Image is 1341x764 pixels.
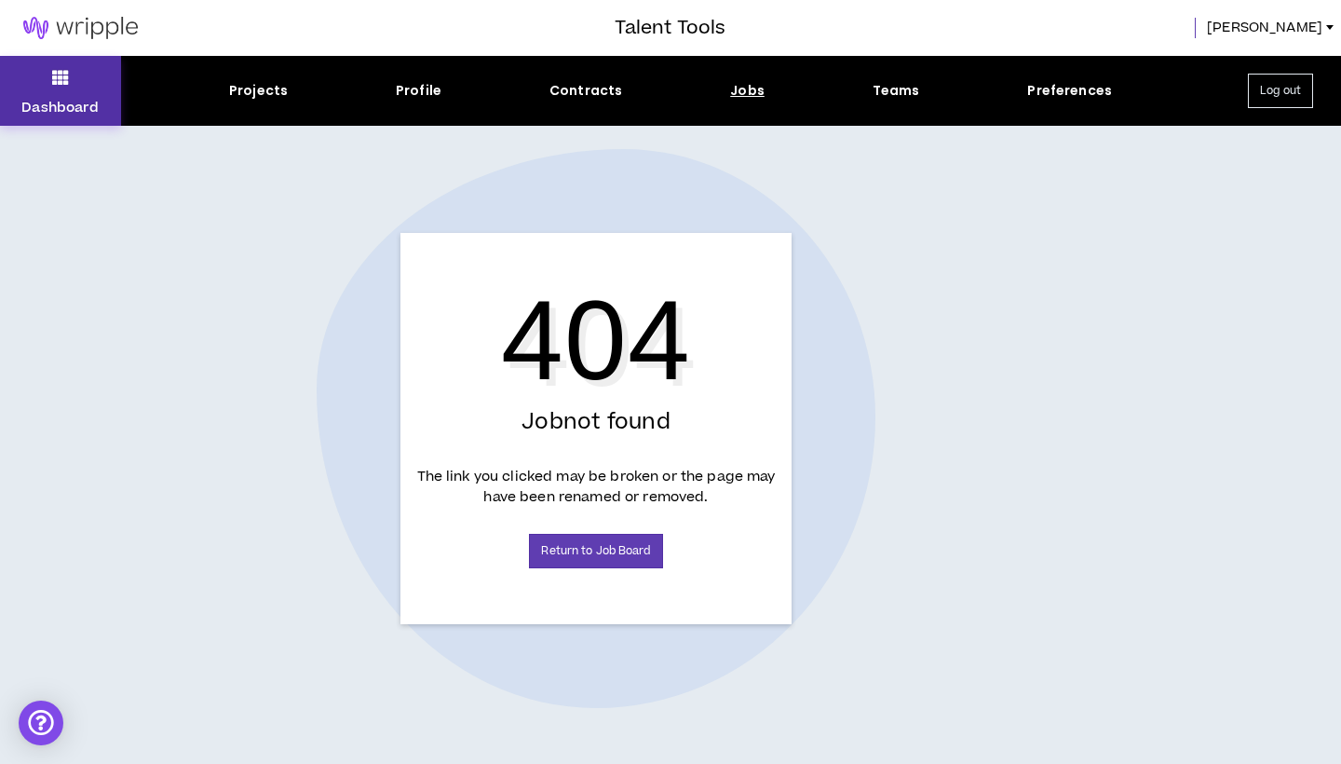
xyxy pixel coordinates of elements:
[873,81,920,101] div: Teams
[549,81,622,101] div: Contracts
[1207,18,1322,38] span: [PERSON_NAME]
[19,701,63,745] div: Open Intercom Messenger
[1027,81,1112,101] div: Preferences
[521,410,670,434] h3: Job not found
[1248,74,1313,108] button: Log out
[21,98,99,117] p: Dashboard
[396,81,441,101] div: Profile
[501,289,691,391] h1: 404
[615,14,725,42] h3: Talent Tools
[229,81,288,101] div: Projects
[415,467,777,509] p: The link you clicked may be broken or the page may have been renamed or removed.
[529,534,662,568] a: Return to Job Board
